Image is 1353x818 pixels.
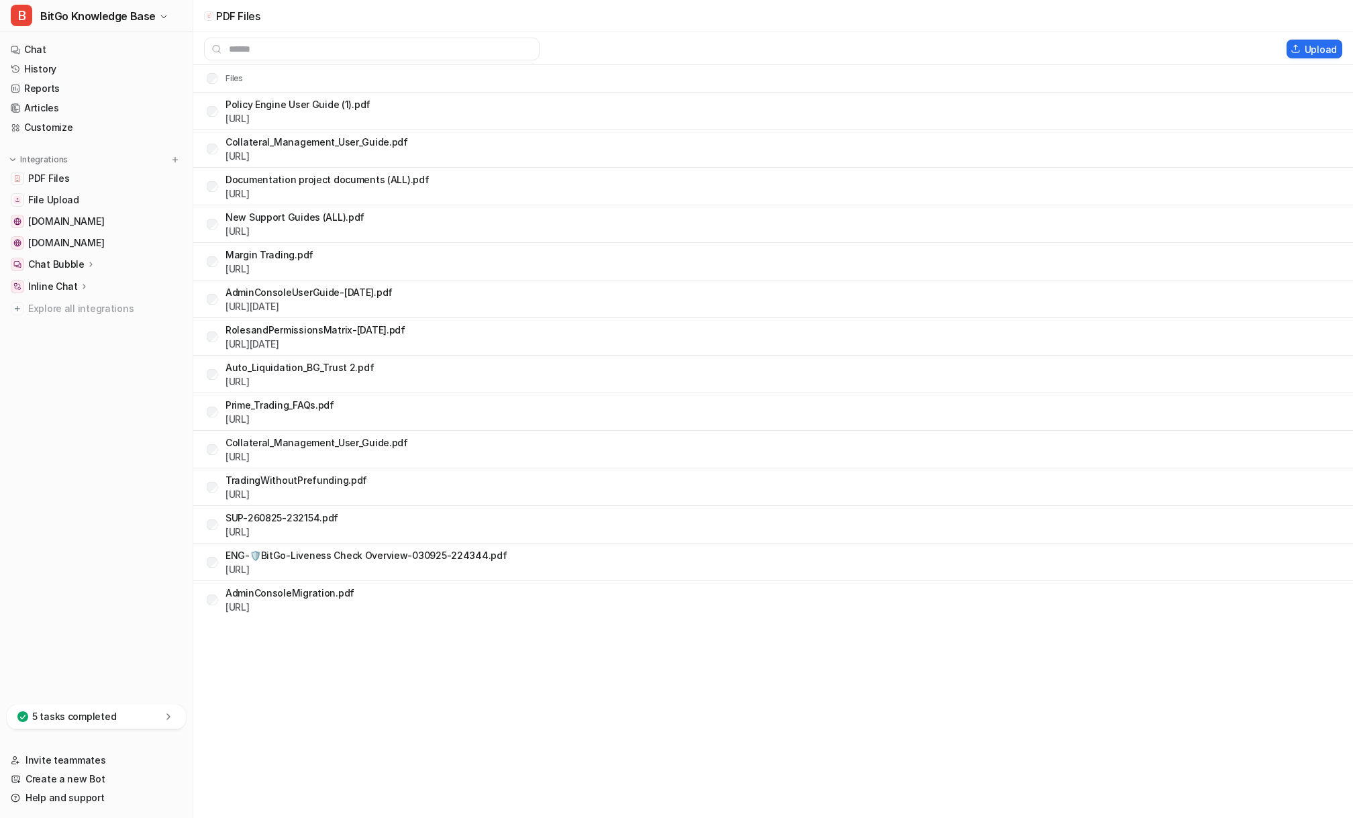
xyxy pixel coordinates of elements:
[28,193,79,207] span: File Upload
[225,323,405,337] p: RolesandPermissionsMatrix-[DATE].pdf
[225,413,250,425] a: [URL]
[11,302,24,315] img: explore all integrations
[225,97,370,111] p: Policy Engine User Guide (1).pdf
[225,360,374,374] p: Auto_Liquidation_BG_Trust 2.pdf
[28,236,104,250] span: [DOMAIN_NAME]
[28,258,85,271] p: Chat Bubble
[225,601,250,613] a: [URL]
[225,113,250,124] a: [URL]
[216,9,260,23] p: PDF Files
[5,40,187,59] a: Chat
[5,99,187,117] a: Articles
[28,280,78,293] p: Inline Chat
[225,548,507,562] p: ENG-🛡️BitGo-Liveness Check Overview-030925-224344.pdf
[225,398,334,412] p: Prime_Trading_FAQs.pdf
[225,285,393,299] p: AdminConsoleUserGuide-[DATE].pdf
[20,154,68,165] p: Integrations
[13,174,21,183] img: PDF Files
[11,5,32,26] span: B
[8,155,17,164] img: expand menu
[5,751,187,770] a: Invite teammates
[225,526,250,538] a: [URL]
[196,70,244,87] th: Files
[225,436,408,450] p: Collateral_Management_User_Guide.pdf
[225,564,250,575] a: [URL]
[225,248,313,262] p: Margin Trading.pdf
[28,215,104,228] span: [DOMAIN_NAME]
[5,169,187,188] a: PDF FilesPDF Files
[5,212,187,231] a: developers.bitgo.com[DOMAIN_NAME]
[1287,40,1342,58] button: Upload
[5,79,187,98] a: Reports
[13,196,21,204] img: File Upload
[225,210,364,224] p: New Support Guides (ALL).pdf
[13,217,21,225] img: developers.bitgo.com
[13,239,21,247] img: www.bitgo.com
[225,301,279,312] a: [URL][DATE]
[225,586,354,600] p: AdminConsoleMigration.pdf
[225,225,250,237] a: [URL]
[5,788,187,807] a: Help and support
[170,155,180,164] img: menu_add.svg
[225,511,338,525] p: SUP-260825-232154.pdf
[225,135,408,149] p: Collateral_Management_User_Guide.pdf
[32,710,116,723] p: 5 tasks completed
[225,188,250,199] a: [URL]
[225,263,250,274] a: [URL]
[225,376,250,387] a: [URL]
[225,172,430,187] p: Documentation project documents (ALL).pdf
[5,118,187,137] a: Customize
[5,191,187,209] a: File UploadFile Upload
[28,298,182,319] span: Explore all integrations
[225,338,279,350] a: [URL][DATE]
[5,60,187,79] a: History
[40,7,156,25] span: BitGo Knowledge Base
[5,299,187,318] a: Explore all integrations
[225,489,250,500] a: [URL]
[206,13,212,19] img: upload-file icon
[225,150,250,162] a: [URL]
[13,283,21,291] img: Inline Chat
[225,451,250,462] a: [URL]
[28,172,69,185] span: PDF Files
[13,260,21,268] img: Chat Bubble
[5,234,187,252] a: www.bitgo.com[DOMAIN_NAME]
[5,770,187,788] a: Create a new Bot
[5,153,72,166] button: Integrations
[225,473,367,487] p: TradingWithoutPrefunding.pdf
